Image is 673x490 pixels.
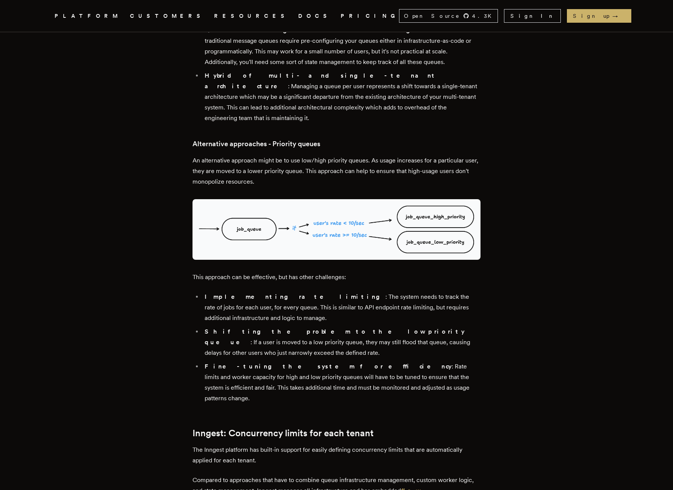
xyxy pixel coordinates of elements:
li: : Rate limits and worker capacity for high and low priority queues will have to be tuned to ensur... [202,361,480,404]
h3: Alternative approaches - Priority queues [193,139,480,149]
a: CUSTOMERS [130,11,205,21]
p: The Inngest platform has built-in support for easily defining concurrency limits that are automat... [193,445,480,466]
a: DOCS [298,11,332,21]
li: : Managing a queue per user represents a shift towards a single-tenant architecture which may be ... [202,70,480,123]
strong: Hybrid of multi- and single-tenant architecture [205,72,437,90]
strong: Implementing rate limiting [205,293,385,300]
a: Sign up [567,9,631,23]
li: : The system needs to track the rate of jobs for each user, for every queue. This is similar to A... [202,292,480,323]
p: This approach can be effective, but has other challenges: [193,272,480,282]
span: Open Source [404,12,460,20]
span: 4.3 K [472,12,496,20]
strong: Fine-tuning the system for efficiency [205,363,452,370]
h2: Inngest: Concurrency limits for each tenant [193,428,480,439]
button: PLATFORM [55,11,121,21]
button: RESOURCES [214,11,289,21]
span: → [612,12,625,20]
a: PRICING [341,11,399,21]
li: : If a user is moved to a low priority queue, they may still flood that queue, causing delays for... [202,326,480,358]
img: A visualization of a priority queue that first determines the rate of jobs [193,199,480,259]
a: Sign In [504,9,561,23]
li: : Most traditional message queues require pre-configuring your queues either in infrastructure-as... [202,25,480,67]
p: An alternative approach might be to use low/high priority queues. As usage increases for a partic... [193,155,480,187]
strong: Shifting the problem to the low priority queue [205,328,465,346]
